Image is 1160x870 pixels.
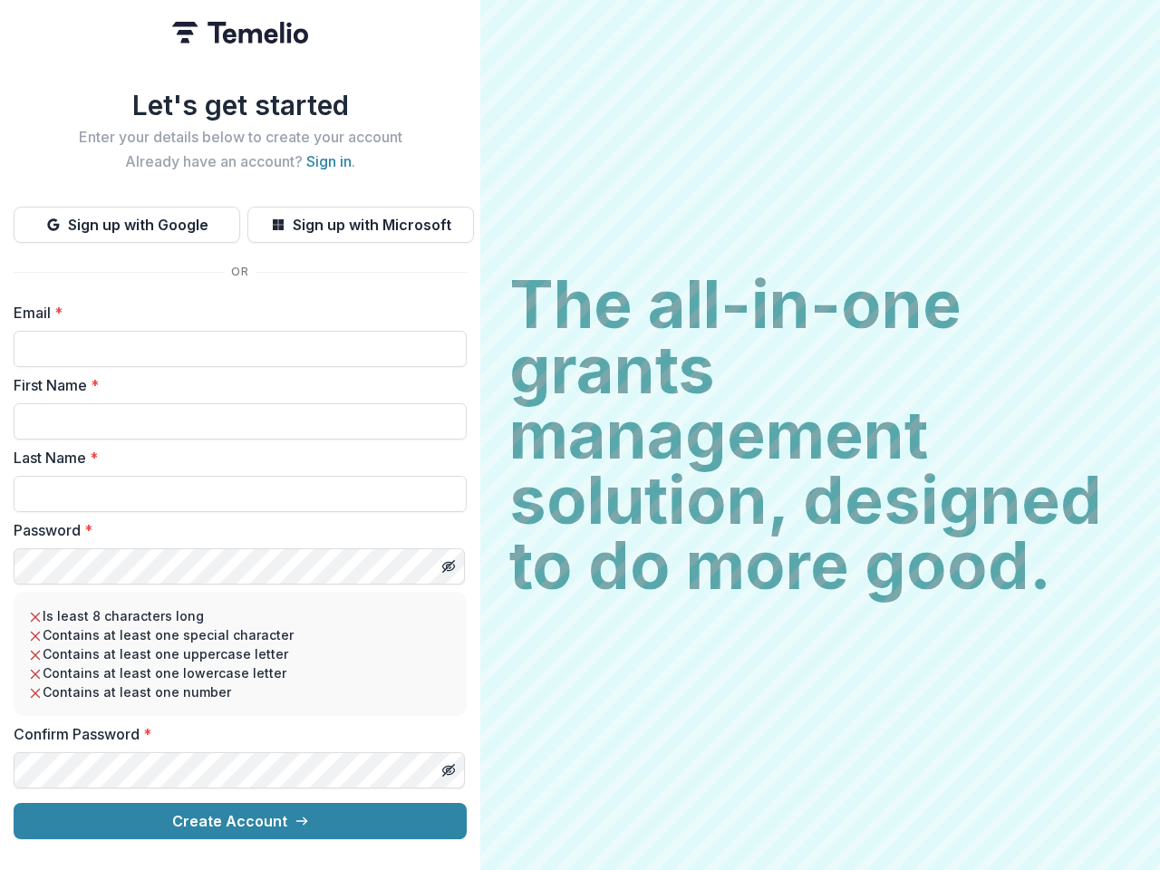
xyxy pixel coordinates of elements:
[434,756,463,785] button: Toggle password visibility
[172,22,308,43] img: Temelio
[14,207,240,243] button: Sign up with Google
[28,606,452,625] li: Is least 8 characters long
[14,374,456,396] label: First Name
[14,153,467,170] h2: Already have an account? .
[247,207,474,243] button: Sign up with Microsoft
[14,803,467,839] button: Create Account
[28,625,452,644] li: Contains at least one special character
[434,552,463,581] button: Toggle password visibility
[14,723,456,745] label: Confirm Password
[28,663,452,682] li: Contains at least one lowercase letter
[306,152,352,170] a: Sign in
[14,519,456,541] label: Password
[28,644,452,663] li: Contains at least one uppercase letter
[14,129,467,146] h2: Enter your details below to create your account
[14,302,456,324] label: Email
[28,682,452,701] li: Contains at least one number
[14,447,456,469] label: Last Name
[14,89,467,121] h1: Let's get started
